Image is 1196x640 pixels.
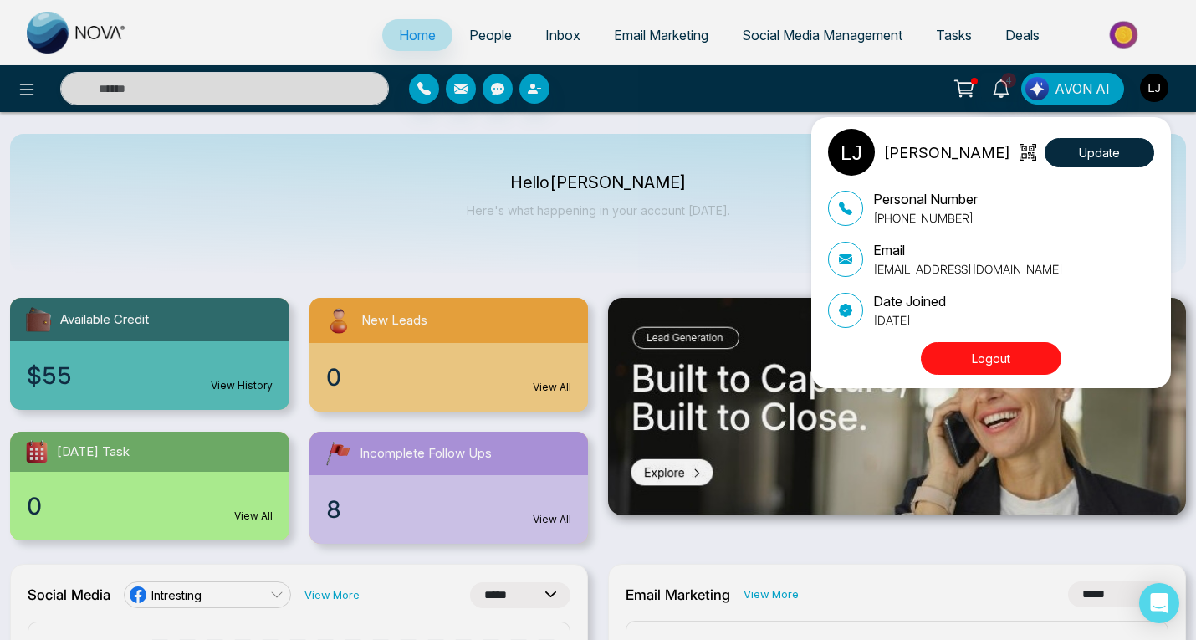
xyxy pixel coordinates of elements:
[873,260,1063,278] p: [EMAIL_ADDRESS][DOMAIN_NAME]
[873,311,946,329] p: [DATE]
[883,141,1010,164] p: [PERSON_NAME]
[873,209,978,227] p: [PHONE_NUMBER]
[1045,138,1154,167] button: Update
[873,240,1063,260] p: Email
[1139,583,1179,623] div: Open Intercom Messenger
[873,189,978,209] p: Personal Number
[873,291,946,311] p: Date Joined
[921,342,1061,375] button: Logout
